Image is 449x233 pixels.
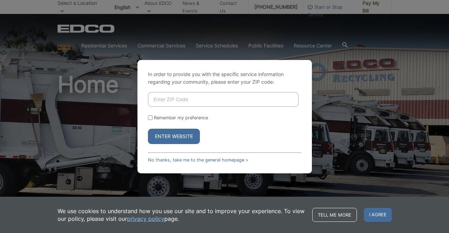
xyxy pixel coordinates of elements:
[312,208,357,222] a: Tell me more
[148,70,301,86] p: In order to provide you with the specific service information regarding your community, please en...
[364,208,392,222] span: I agree
[154,115,208,120] label: Remember my preference
[58,207,305,223] p: We use cookies to understand how you use our site and to improve your experience. To view our pol...
[148,129,200,144] button: Enter Website
[148,157,248,163] a: No thanks, take me to the general homepage >
[127,215,164,223] a: privacy policy
[148,92,299,107] input: Enter ZIP Code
